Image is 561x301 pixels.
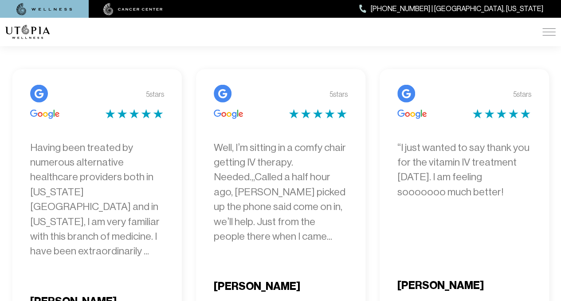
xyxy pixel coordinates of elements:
[371,3,543,15] span: [PHONE_NUMBER] | [GEOGRAPHIC_DATA], [US_STATE]
[214,85,231,103] img: google
[513,89,531,99] span: 5 stars
[397,85,415,103] img: google
[214,119,348,265] p: Well, I’m sitting in a comfy chair getting IV therapy. Needed.,,Called a half hour ago, [PERSON_N...
[397,119,531,264] p: “I just wanted to say thank you for the vitamin IV treatment [DATE]. I am feeling sooooooo much b...
[30,110,59,119] img: google
[214,110,243,119] img: google
[146,89,164,99] span: 5 stars
[330,89,348,99] span: 5 stars
[30,119,164,280] p: Having been treated by numerous alternative healthcare providers both in [US_STATE][GEOGRAPHIC_DA...
[16,3,72,16] img: wellness
[214,272,348,299] h5: [PERSON_NAME]
[359,3,543,15] a: [PHONE_NUMBER] | [GEOGRAPHIC_DATA], [US_STATE]
[542,28,556,36] img: icon-hamburger
[397,110,427,119] img: google
[397,271,531,298] h5: [PERSON_NAME]
[5,25,50,39] img: logo
[30,85,48,103] img: google
[103,3,163,16] img: cancer center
